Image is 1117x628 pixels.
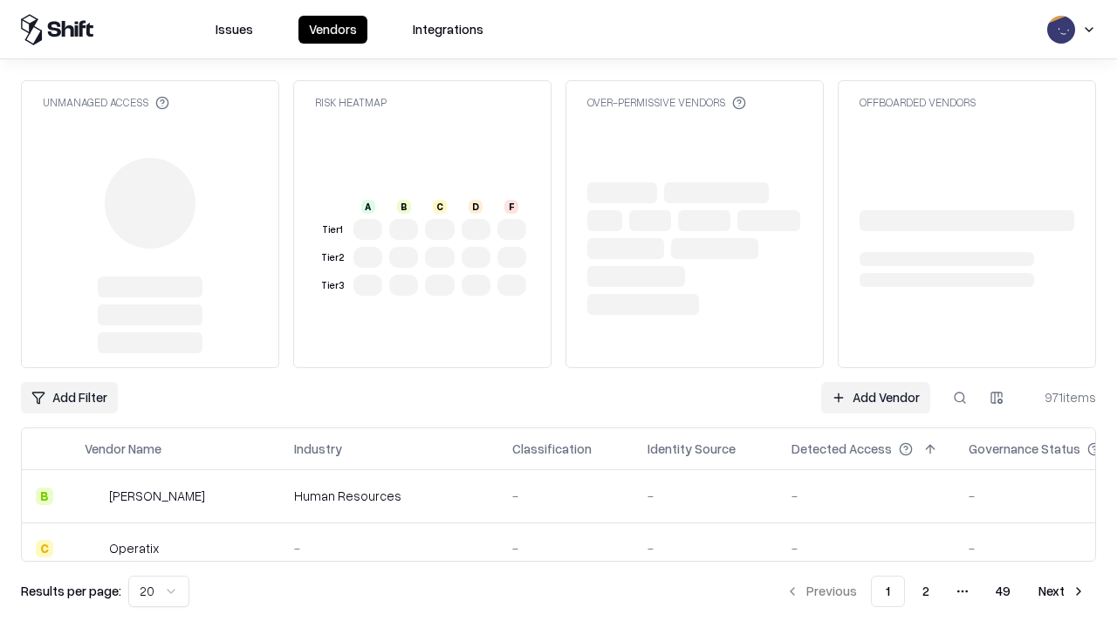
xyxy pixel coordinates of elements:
[294,440,342,458] div: Industry
[361,200,375,214] div: A
[982,576,1024,607] button: 49
[821,382,930,413] a: Add Vendor
[648,487,764,505] div: -
[512,487,620,505] div: -
[1028,576,1096,607] button: Next
[433,200,447,214] div: C
[791,487,941,505] div: -
[205,16,264,44] button: Issues
[969,440,1080,458] div: Governance Status
[587,95,746,110] div: Over-Permissive Vendors
[319,222,346,237] div: Tier 1
[512,440,592,458] div: Classification
[791,440,892,458] div: Detected Access
[36,488,53,505] div: B
[85,540,102,557] img: Operatix
[36,540,53,557] div: C
[504,200,518,214] div: F
[21,582,121,600] p: Results per page:
[402,16,494,44] button: Integrations
[791,539,941,557] div: -
[319,250,346,265] div: Tier 2
[512,539,620,557] div: -
[109,487,205,505] div: [PERSON_NAME]
[860,95,976,110] div: Offboarded Vendors
[319,278,346,293] div: Tier 3
[648,440,736,458] div: Identity Source
[871,576,905,607] button: 1
[397,200,411,214] div: B
[294,539,484,557] div: -
[469,200,483,214] div: D
[21,382,118,413] button: Add Filter
[298,16,367,44] button: Vendors
[1026,388,1096,406] div: 971 items
[294,487,484,505] div: Human Resources
[775,576,1096,607] nav: pagination
[648,539,764,557] div: -
[109,539,159,557] div: Operatix
[908,576,943,607] button: 2
[85,488,102,505] img: Deel
[85,440,161,458] div: Vendor Name
[43,95,169,110] div: Unmanaged Access
[315,95,387,110] div: Risk Heatmap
